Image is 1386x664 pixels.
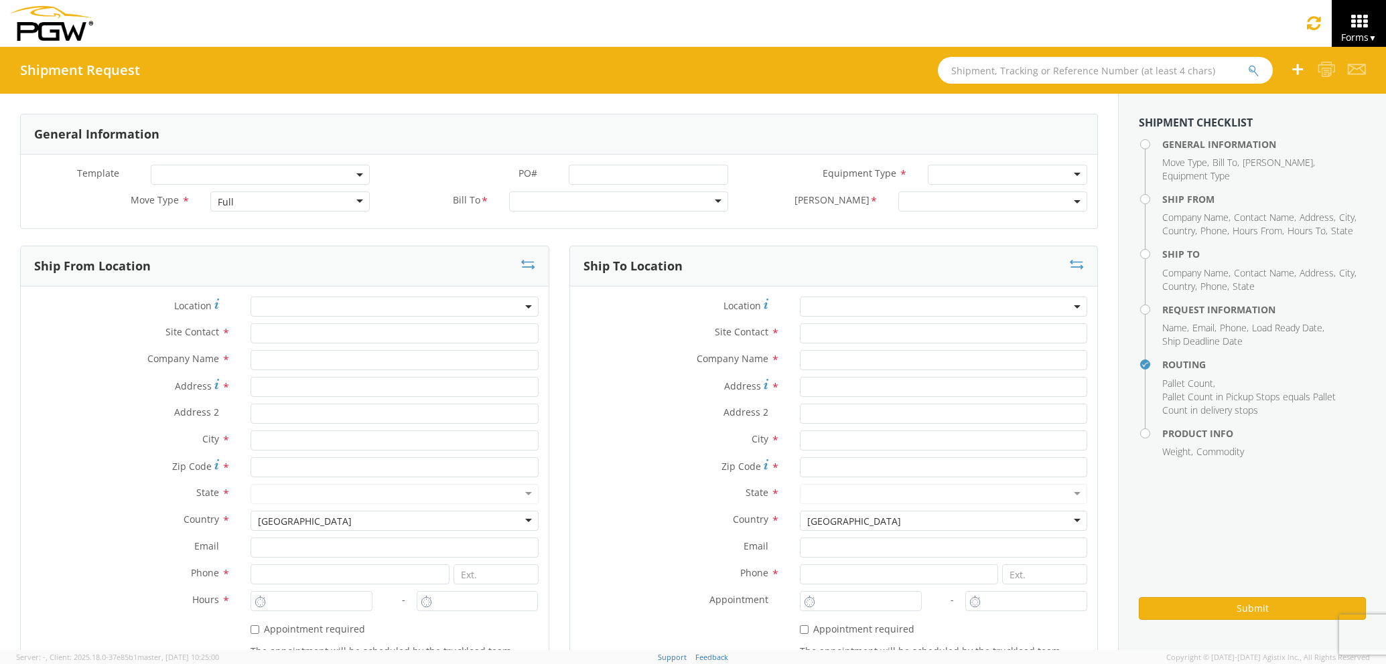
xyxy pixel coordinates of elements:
[1233,224,1284,238] li: ,
[1233,280,1255,293] span: State
[1234,266,1296,280] li: ,
[518,167,537,179] span: PO#
[1162,194,1366,204] h4: Ship From
[50,652,219,662] span: Client: 2025.18.0-37e85b1
[1162,359,1366,369] h4: Routing
[1196,445,1244,458] span: Commodity
[709,593,768,606] span: Appointment
[1369,32,1377,44] span: ▼
[251,645,511,657] span: The appointment will be scheduled by the truckload team
[34,260,151,273] h3: Ship From Location
[1300,211,1336,224] li: ,
[175,380,212,392] span: Address
[1252,321,1324,335] li: ,
[1139,115,1253,130] strong: Shipment Checklist
[1162,305,1366,315] h4: Request Information
[1162,211,1229,224] span: Company Name
[1162,445,1191,458] span: Weight
[1162,335,1243,347] span: Ship Deadline Date
[1339,266,1357,280] li: ,
[194,539,219,552] span: Email
[218,195,234,209] div: Full
[938,57,1273,84] input: Shipment, Tracking or Reference Number (at least 4 chars)
[1252,321,1322,334] span: Load Ready Date
[251,625,259,634] input: Appointment required
[1162,224,1195,237] span: Country
[1220,321,1249,335] li: ,
[1234,211,1296,224] li: ,
[1162,321,1189,335] li: ,
[1162,390,1336,416] span: Pallet Count in Pickup Stops equals Pallet Count in delivery stops
[723,299,761,312] span: Location
[1162,377,1215,390] li: ,
[1162,156,1209,169] li: ,
[1162,280,1195,293] span: Country
[752,432,768,445] span: City
[800,645,1060,657] span: The appointment will be scheduled by the truckload team
[20,63,140,78] h4: Shipment Request
[1339,211,1357,224] li: ,
[1162,266,1229,279] span: Company Name
[1233,224,1282,237] span: Hours From
[1288,224,1328,238] li: ,
[1162,280,1197,293] li: ,
[1212,156,1239,169] li: ,
[1192,321,1215,334] span: Email
[1200,224,1229,238] li: ,
[697,352,768,365] span: Company Name
[147,352,219,365] span: Company Name
[172,460,212,473] span: Zip Code
[1339,266,1355,279] span: City
[1341,31,1377,44] span: Forms
[724,380,761,392] span: Address
[1162,249,1366,259] h4: Ship To
[1243,156,1313,169] span: [PERSON_NAME]
[1002,564,1087,584] input: Ext.
[46,652,48,662] span: ,
[807,515,901,528] div: [GEOGRAPHIC_DATA]
[453,193,480,209] span: Bill To
[1300,266,1336,280] li: ,
[131,193,179,206] span: Move Type
[1200,280,1229,293] li: ,
[715,325,768,338] span: Site Contact
[77,167,119,179] span: Template
[454,564,539,584] input: Ext.
[165,325,219,338] span: Site Contact
[744,539,768,552] span: Email
[1162,211,1231,224] li: ,
[800,625,809,634] input: Appointment required
[402,593,405,606] span: -
[723,406,768,418] span: Address 2
[1288,224,1326,237] span: Hours To
[1339,211,1355,224] span: City
[695,652,728,662] a: Feedback
[1162,169,1230,182] span: Equipment Type
[1162,428,1366,438] h4: Product Info
[746,486,768,499] span: State
[1166,652,1370,663] span: Copyright © [DATE]-[DATE] Agistix Inc., All Rights Reserved
[34,128,159,141] h3: General Information
[10,6,93,41] img: pgw-form-logo-1aaa8060b1cc70fad034.png
[1331,224,1353,237] span: State
[794,193,870,209] span: Bill Code
[1192,321,1217,335] li: ,
[1162,321,1187,334] span: Name
[1162,139,1366,149] h4: General Information
[583,260,683,273] h3: Ship To Location
[1200,224,1227,237] span: Phone
[184,513,219,525] span: Country
[1162,377,1213,390] span: Pallet Count
[251,620,368,636] label: Appointment required
[258,515,352,528] div: [GEOGRAPHIC_DATA]
[740,566,768,579] span: Phone
[1162,266,1231,280] li: ,
[174,299,212,312] span: Location
[1243,156,1315,169] li: ,
[1200,280,1227,293] span: Phone
[1162,224,1197,238] li: ,
[733,513,768,525] span: Country
[191,566,219,579] span: Phone
[951,593,954,606] span: -
[1300,211,1334,224] span: Address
